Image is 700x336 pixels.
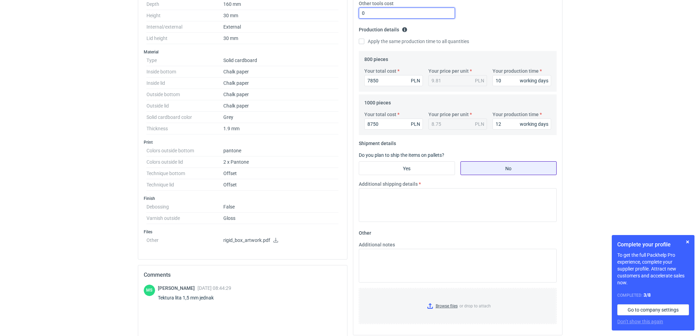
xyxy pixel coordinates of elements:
[428,111,469,118] label: Your price per unit
[146,168,223,179] dt: Technique bottom
[144,196,342,201] h3: Finish
[493,119,551,130] input: 0
[197,285,231,291] span: [DATE] 08:44:29
[359,24,407,32] legend: Production details
[146,66,223,78] dt: Inside bottom
[146,156,223,168] dt: Colors outside lid
[223,201,339,213] dd: False
[359,241,395,248] label: Additional notes
[359,227,371,236] legend: Other
[223,156,339,168] dd: 2 x Pantone
[617,241,689,249] h1: Complete your profile
[158,294,231,301] div: Tektura lita 1,5 mm jednak
[146,33,223,44] dt: Lid height
[144,49,342,55] h3: Material
[359,181,418,187] label: Additional shipping details
[223,145,339,156] dd: pantone
[146,112,223,123] dt: Solid cardboard color
[223,21,339,33] dd: External
[617,304,689,315] a: Go to company settings
[146,213,223,224] dt: Varnish outside
[364,68,396,74] label: Your total cost
[144,285,155,296] div: Maciej Sikora
[359,138,396,146] legend: Shipment details
[146,78,223,89] dt: Inside lid
[223,179,339,191] dd: Offset
[359,38,469,45] label: Apply the same production time to all quantities
[364,119,423,130] input: 0
[144,229,342,235] h3: Files
[158,285,197,291] span: [PERSON_NAME]
[223,55,339,66] dd: Solid cardboard
[223,33,339,44] dd: 30 mm
[428,68,469,74] label: Your price per unit
[643,292,651,298] strong: 3 / 8
[223,123,339,134] dd: 1.9 mm
[493,75,551,86] input: 0
[144,140,342,145] h3: Print
[146,179,223,191] dt: Technique lid
[223,100,339,112] dd: Chalk paper
[475,77,484,84] div: PLN
[493,111,539,118] label: Your production time
[617,292,689,299] div: Completed:
[617,252,689,286] p: To get the full Packhelp Pro experience, complete your supplier profile. Attract new customers an...
[223,168,339,179] dd: Offset
[493,68,539,74] label: Your production time
[359,152,444,158] label: Do you plan to ship the items on pallets?
[364,97,391,105] legend: 1000 pieces
[460,161,557,175] label: No
[146,145,223,156] dt: Colors outside bottom
[359,288,556,324] label: or drop to attach
[146,100,223,112] dt: Outside lid
[146,55,223,66] dt: Type
[223,89,339,100] dd: Chalk paper
[617,318,663,325] button: Don’t show this again
[223,112,339,123] dd: Grey
[364,75,423,86] input: 0
[364,111,396,118] label: Your total cost
[146,89,223,100] dt: Outside bottom
[520,121,548,128] div: working days
[223,78,339,89] dd: Chalk paper
[146,123,223,134] dt: Thickness
[223,10,339,21] dd: 30 mm
[144,285,155,296] figcaption: MS
[146,235,223,248] dt: Other
[359,161,455,175] label: Yes
[223,213,339,224] dd: Gloss
[411,77,420,84] div: PLN
[146,10,223,21] dt: Height
[223,237,339,244] p: rigid_box_artwork.pdf
[359,8,455,19] input: 0
[144,271,342,279] h2: Comments
[520,77,548,84] div: working days
[364,54,388,62] legend: 800 pieces
[411,121,420,128] div: PLN
[683,238,692,246] button: Skip for now
[223,66,339,78] dd: Chalk paper
[475,121,484,128] div: PLN
[146,201,223,213] dt: Debossing
[146,21,223,33] dt: Internal/external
